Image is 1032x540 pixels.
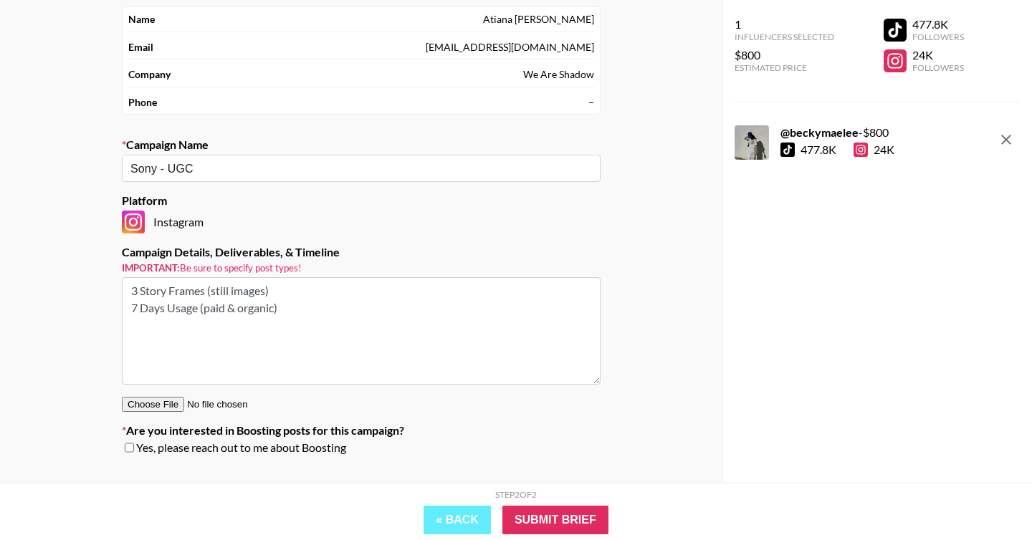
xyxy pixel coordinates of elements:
div: Followers [912,32,964,42]
strong: Email [128,41,153,54]
div: Estimated Price [735,62,834,73]
div: Step 2 of 2 [495,489,537,500]
input: Submit Brief [502,506,608,534]
div: We Are Shadow [523,68,594,81]
div: 24K [912,48,964,62]
button: « Back [424,506,491,534]
strong: Phone [128,96,157,109]
strong: Important: [122,262,180,274]
div: Atiana [PERSON_NAME] [483,13,594,26]
label: Are you interested in Boosting posts for this campaign? [122,423,601,438]
label: Campaign Name [122,138,601,152]
div: Influencers Selected [735,32,834,42]
div: $800 [735,48,834,62]
div: Instagram [122,211,601,233]
div: 477.8K [912,17,964,32]
div: [EMAIL_ADDRESS][DOMAIN_NAME] [426,41,594,54]
div: 1 [735,17,834,32]
strong: Name [128,13,155,26]
div: Followers [912,62,964,73]
label: Campaign Details, Deliverables, & Timeline [122,245,601,259]
input: Old Town Road - Lil Nas X + Billy Ray Cyrus [130,160,573,177]
small: Be sure to specify post types! [122,262,601,274]
img: Instagram [122,211,145,233]
div: 477.8K [801,143,836,157]
button: remove [992,125,1021,154]
div: – [588,96,594,109]
strong: Company [128,68,171,81]
div: 24K [854,143,894,157]
strong: @ beckymaelee [780,125,859,139]
div: - $ 800 [780,125,894,140]
span: Yes, please reach out to me about Boosting [136,440,346,455]
label: Platform [122,193,601,208]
